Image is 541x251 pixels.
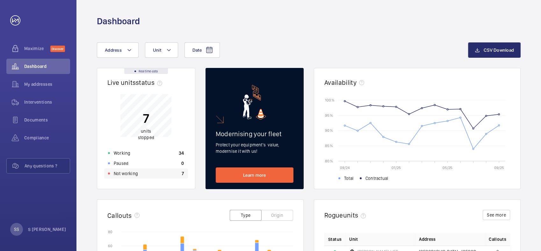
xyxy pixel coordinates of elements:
[179,150,184,156] p: 34
[216,142,294,154] p: Protect your equipment's value, modernise it with us!
[24,45,50,52] span: Maximize
[107,78,165,86] h2: Live units
[182,170,184,177] p: 7
[124,68,168,74] div: Real time data
[136,78,165,86] span: status
[181,160,184,166] p: 0
[145,42,178,58] button: Unit
[216,167,294,183] a: Learn more
[489,236,506,242] span: Callouts
[24,63,70,70] span: Dashboard
[216,130,294,138] h2: Modernising your fleet
[108,230,112,234] text: 80
[153,48,161,53] span: Unit
[14,226,19,233] p: SS
[325,159,333,163] text: 80 %
[261,210,293,221] button: Origin
[138,135,154,140] span: stopped
[105,48,122,53] span: Address
[324,78,357,86] h2: Availability
[97,15,140,27] h1: Dashboard
[484,48,514,53] span: CSV Download
[184,42,220,58] button: Date
[419,236,436,242] span: Address
[97,42,139,58] button: Address
[24,117,70,123] span: Documents
[108,244,112,248] text: 60
[325,98,335,102] text: 100 %
[24,99,70,105] span: Interventions
[340,166,350,170] text: 09/24
[325,128,333,133] text: 90 %
[114,150,130,156] p: Working
[483,210,510,220] button: See more
[324,211,368,219] h2: Rogue
[24,81,70,87] span: My addresses
[494,166,504,170] text: 09/25
[392,166,401,170] text: 01/25
[344,175,353,181] span: Total
[243,85,266,120] img: marketing-card.svg
[114,160,128,166] p: Paused
[468,42,521,58] button: CSV Download
[365,175,388,181] span: Contractual
[107,211,132,219] h2: Callouts
[343,211,369,219] span: units
[325,144,333,148] text: 85 %
[24,135,70,141] span: Compliance
[50,46,65,52] span: Discover
[443,166,452,170] text: 05/25
[349,236,358,242] span: Unit
[25,163,70,169] span: Any questions ?
[325,113,333,117] text: 95 %
[328,236,342,242] p: Status
[114,170,138,177] p: Not working
[138,128,154,141] p: units
[28,226,66,233] p: S [PERSON_NAME]
[138,110,154,126] p: 7
[230,210,262,221] button: Type
[192,48,202,53] span: Date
